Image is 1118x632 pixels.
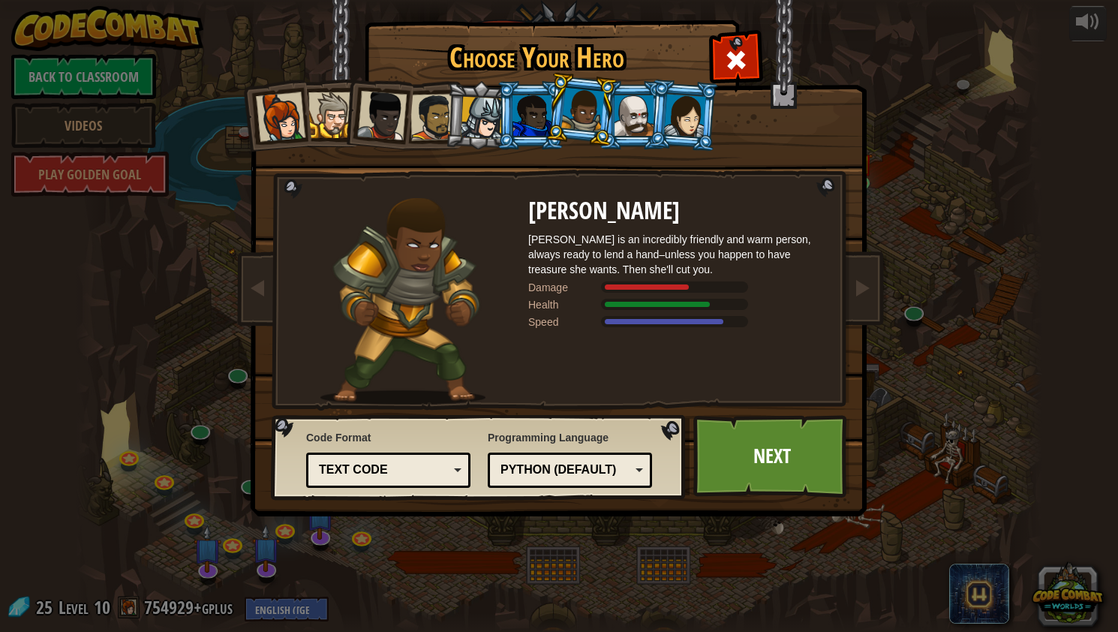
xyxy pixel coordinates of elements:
span: Code Format [306,430,470,445]
div: Text code [319,462,449,479]
li: Alejandro the Duelist [394,80,463,150]
li: Hattori Hanzō [444,80,515,152]
div: Moves at 14 meters per second. [528,314,828,330]
h2: [PERSON_NAME] [528,198,828,224]
div: Speed [528,314,603,330]
img: raider-pose.png [320,198,485,405]
div: [PERSON_NAME] is an incredibly friendly and warm person, always ready to lend a hand–unless you h... [528,232,828,277]
div: Python (Default) [500,462,630,479]
div: Gains 100% of listed Warrior armor health. [528,297,828,312]
a: Next [693,415,850,498]
div: Deals 63% of listed Warrior weapon damage. [528,280,828,295]
li: Lady Ida Justheart [341,76,414,149]
li: Sir Tharin Thunderfist [293,79,360,147]
li: Captain Anya Weston [239,78,312,152]
img: language-selector-background.png [271,415,690,501]
li: Gordon the Stalwart [497,81,564,149]
li: Okar Stompfoot [599,81,666,149]
div: Health [528,297,603,312]
div: Damage [528,280,603,295]
span: Programming Language [488,430,652,445]
li: Arryn Stonewall [544,72,618,147]
li: Illia Shieldsmith [648,79,720,152]
h1: Choose Your Hero [368,42,705,74]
